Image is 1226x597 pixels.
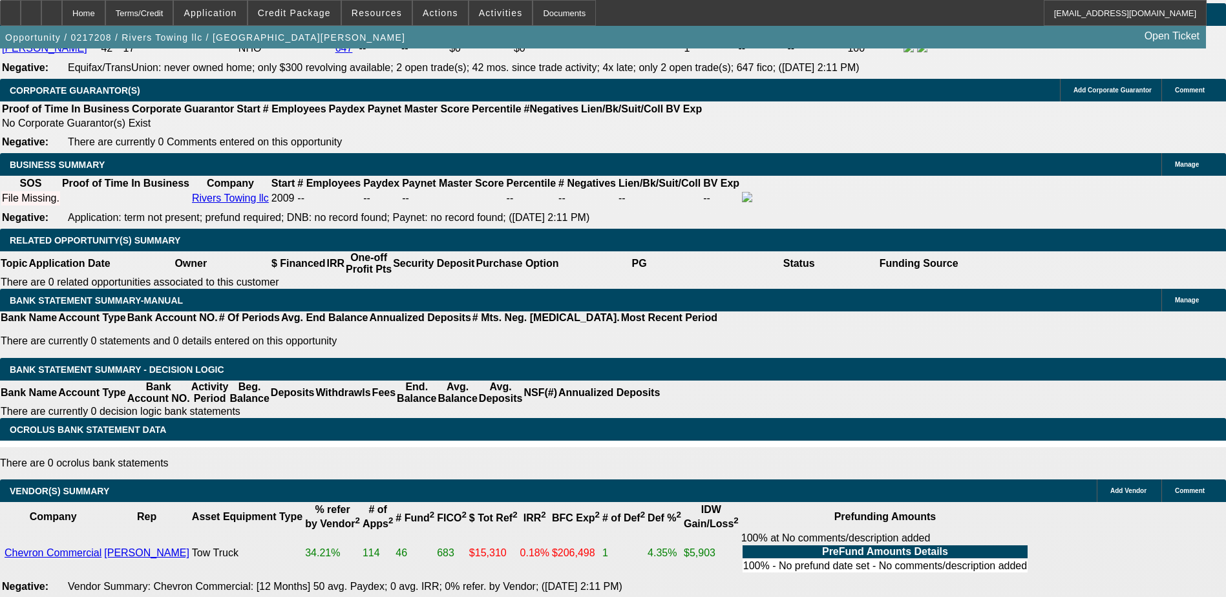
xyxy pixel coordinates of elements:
td: 100 [847,41,902,56]
sup: 2 [677,510,681,519]
sup: 2 [513,510,517,519]
th: Withdrawls [315,381,371,405]
td: $206,498 [551,532,600,574]
b: Paydex [363,178,399,189]
th: PG [559,251,719,276]
td: -- [738,41,786,56]
b: # Fund [396,512,434,523]
b: IRR [523,512,546,523]
span: OCROLUS BANK STATEMENT DATA [10,424,166,435]
b: Negative: [2,212,48,223]
b: Company [207,178,254,189]
b: Def % [648,512,681,523]
td: 34.21% [304,532,361,574]
th: IRR [326,251,345,276]
b: FICO [437,512,467,523]
b: Negative: [2,62,48,73]
span: Opportunity / 0217208 / Rivers Towing llc / [GEOGRAPHIC_DATA][PERSON_NAME] [5,32,405,43]
th: Annualized Deposits [558,381,661,405]
td: -- [363,191,400,205]
th: $ Financed [271,251,326,276]
td: Tow Truck [191,532,303,574]
th: SOS [1,177,60,190]
span: RELATED OPPORTUNITY(S) SUMMARY [10,235,180,246]
b: Company [30,511,77,522]
th: Avg. Deposits [478,381,523,405]
sup: 2 [388,516,393,525]
td: 2009 [271,191,295,205]
td: 4.35% [647,532,682,574]
td: 46 [395,532,435,574]
b: Negative: [2,581,48,592]
b: Percentile [472,103,521,114]
th: Most Recent Period [620,311,718,324]
span: Application: term not present; prefund required; DNB: no record found; Paynet: no record found; (... [68,212,589,223]
td: 683 [436,532,467,574]
td: -- [787,41,846,56]
img: facebook-icon.png [742,192,752,202]
sup: 2 [595,510,600,519]
th: # Mts. Neg. [MEDICAL_DATA]. [472,311,620,324]
span: Equifax/TransUnion: never owned home; only $300 revolving available; 2 open trade(s); 42 mos. sin... [68,62,860,73]
sup: 2 [430,510,434,519]
a: Chevron Commercial [5,547,101,558]
b: Paynet Master Score [402,178,503,189]
td: $0 [513,41,682,56]
th: Avg. Balance [437,381,478,405]
span: Comment [1175,487,1205,494]
a: Rivers Towing llc [192,193,269,204]
th: Account Type [58,311,127,324]
span: Activities [479,8,523,18]
b: # of Apps [363,504,393,529]
b: # Employees [263,103,326,114]
th: Owner [111,251,271,276]
span: Vendor Summary: Chevron Commercial: [12 Months] 50 avg. Paydex; 0 avg. IRR; 0% refer. by Vendor; ... [68,581,622,592]
span: There are currently 0 Comments entered on this opportunity [68,136,342,147]
th: End. Balance [396,381,437,405]
b: $ Tot Ref [469,512,518,523]
b: Paydex [329,103,365,114]
th: Fees [372,381,396,405]
b: Percentile [507,178,556,189]
b: Prefunding Amounts [834,511,936,522]
button: Resources [342,1,412,25]
b: BFC Exp [552,512,600,523]
span: CORPORATE GUARANTOR(S) [10,85,140,96]
th: Proof of Time In Business [61,177,190,190]
b: #Negatives [524,103,579,114]
span: -- [297,193,304,204]
span: Application [184,8,237,18]
td: 114 [362,532,394,574]
b: # Negatives [558,178,616,189]
th: One-off Profit Pts [345,251,392,276]
b: Paynet Master Score [368,103,469,114]
td: -- [618,191,701,205]
b: # of Def [602,512,645,523]
b: IDW Gain/Loss [684,504,739,529]
span: Actions [423,8,458,18]
th: Bank Account NO. [127,311,218,324]
th: Deposits [270,381,315,405]
th: Avg. End Balance [280,311,369,324]
th: Purchase Option [475,251,559,276]
td: 1 [683,41,736,56]
sup: 2 [640,510,645,519]
button: Application [174,1,246,25]
td: $5,903 [683,532,739,574]
div: File Missing. [2,193,59,204]
b: Negative: [2,136,48,147]
span: Comment [1175,87,1205,94]
b: Rep [137,511,156,522]
b: Start [271,178,295,189]
b: BV Exp [666,103,702,114]
b: Corporate Guarantor [132,103,234,114]
button: Credit Package [248,1,341,25]
span: Credit Package [258,8,331,18]
th: Bank Account NO. [127,381,191,405]
td: 1 [602,532,646,574]
th: Funding Source [879,251,959,276]
b: Lien/Bk/Suit/Coll [618,178,701,189]
th: Annualized Deposits [368,311,471,324]
span: Add Corporate Guarantor [1073,87,1152,94]
b: BV Exp [703,178,739,189]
